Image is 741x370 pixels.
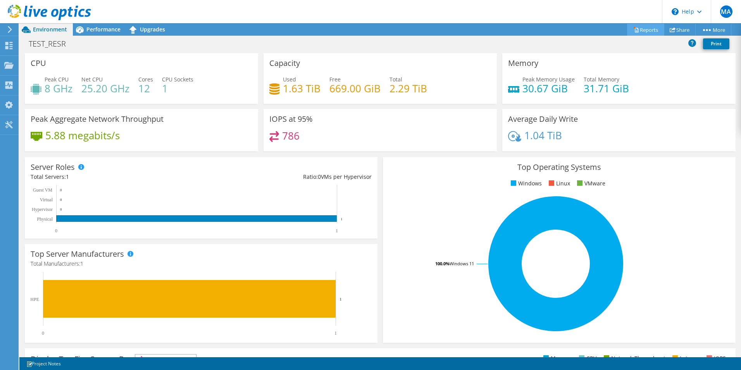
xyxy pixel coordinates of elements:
text: HPE [30,297,39,302]
li: CPU [577,354,597,363]
span: CPU Sockets [162,76,193,83]
h3: Top Server Manufacturers [31,250,124,258]
span: Cores [138,76,153,83]
span: 1 [80,260,83,267]
text: Physical [37,216,53,222]
li: Latency [670,354,700,363]
h4: 669.00 GiB [329,84,381,93]
li: Memory [541,354,572,363]
text: 1 [334,330,337,336]
span: MA [720,5,732,18]
li: VMware [575,179,605,188]
span: Used [283,76,296,83]
span: Net CPU [81,76,103,83]
h3: Server Roles [31,163,75,171]
h4: 1 [162,84,193,93]
h3: IOPS at 95% [269,115,313,123]
tspan: Windows 11 [450,261,474,266]
h4: 5.88 megabits/s [45,131,120,140]
text: 1 [336,228,338,233]
a: Reports [627,24,664,36]
h4: 8 GHz [45,84,72,93]
text: Guest VM [33,187,52,193]
text: Virtual [40,197,53,202]
text: 0 [60,198,62,202]
a: Share [664,24,696,36]
h3: Average Daily Write [508,115,578,123]
text: 0 [60,207,62,211]
span: Peak Memory Usage [522,76,575,83]
a: More [695,24,731,36]
h4: Total Manufacturers: [31,259,372,268]
span: Total Memory [584,76,619,83]
a: Project Notes [21,359,66,368]
h3: Top Operating Systems [389,163,730,171]
h4: 786 [282,131,300,140]
li: IOPS [705,354,726,363]
text: 0 [55,228,57,233]
h3: Capacity [269,59,300,67]
text: 1 [341,217,343,221]
span: Environment [33,26,67,33]
a: Print [703,38,729,49]
span: IOPS [135,354,196,364]
li: Linux [547,179,570,188]
li: Network Throughput [602,354,665,363]
h3: Memory [508,59,538,67]
span: Total [389,76,402,83]
h4: 1.63 TiB [283,84,321,93]
text: Hypervisor [32,207,53,212]
h1: TEST_RESR [25,40,78,48]
span: Free [329,76,341,83]
h4: 30.67 GiB [522,84,575,93]
h4: 12 [138,84,153,93]
div: Total Servers: [31,173,201,181]
div: Ratio: VMs per Hypervisor [201,173,372,181]
tspan: 100.0% [435,261,450,266]
h3: CPU [31,59,46,67]
text: 0 [42,330,44,336]
h4: 1.04 TiB [524,131,562,140]
h4: 2.29 TiB [389,84,427,93]
li: Windows [509,179,542,188]
text: 1 [339,297,342,301]
svg: \n [672,8,679,15]
h4: 31.71 GiB [584,84,629,93]
span: 1 [66,173,69,180]
span: 0 [318,173,321,180]
span: Performance [86,26,121,33]
text: 0 [60,188,62,192]
span: Upgrades [140,26,165,33]
h4: 25.20 GHz [81,84,129,93]
span: Peak CPU [45,76,69,83]
h3: Peak Aggregate Network Throughput [31,115,164,123]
